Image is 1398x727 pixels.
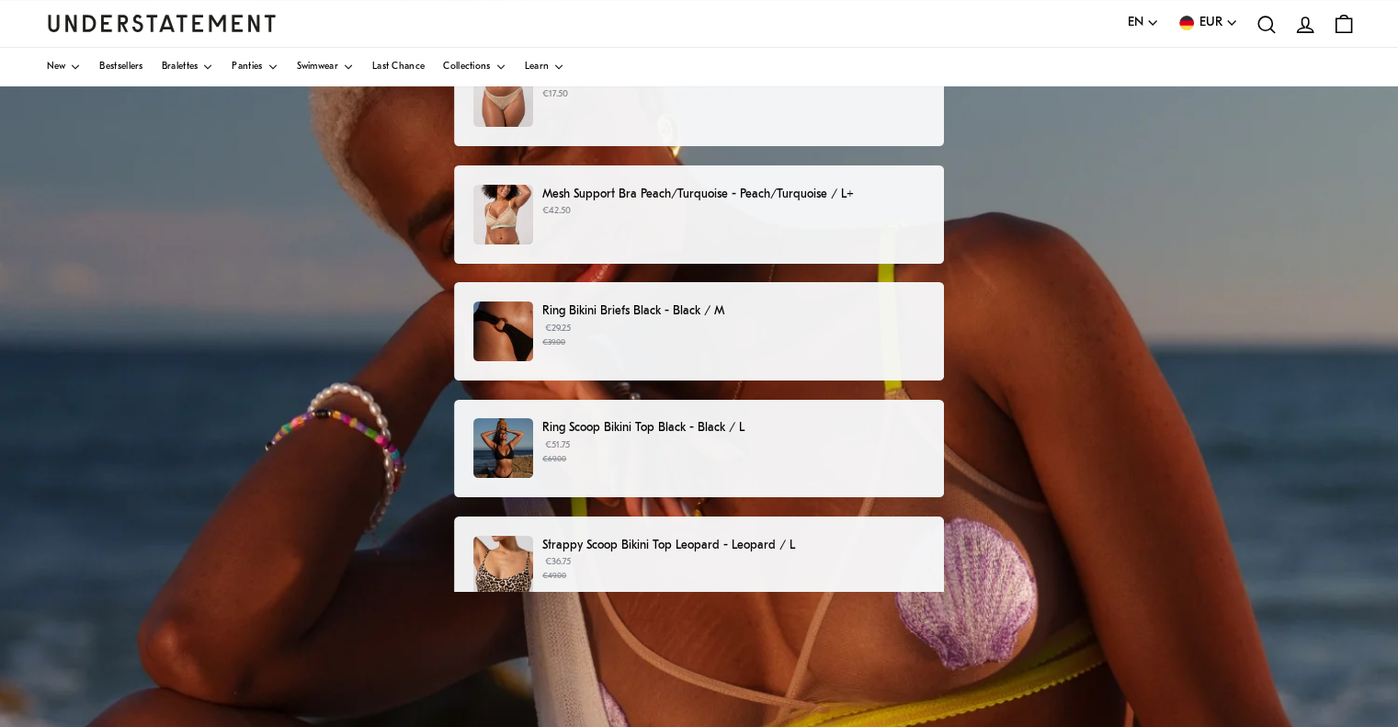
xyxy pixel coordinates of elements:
span: EN [1128,13,1143,33]
span: Panties [232,62,262,72]
p: €17.50 [542,87,925,102]
span: Bestsellers [99,62,142,72]
span: Bralettes [162,62,199,72]
img: 244_3c7aa953-ae78-427d-abb2-5ac94b2a245f.jpg [473,418,533,478]
button: EUR [1177,13,1238,33]
a: Last Chance [372,48,425,86]
a: Understatement Homepage [47,15,277,31]
strike: €69.00 [542,455,566,463]
span: Learn [525,62,550,72]
a: Collections [443,48,506,86]
img: 165_771e0111-dd97-4c6a-a70b-715c004082d2.jpg [473,67,533,127]
a: Learn [525,48,565,86]
button: EN [1128,13,1159,33]
p: €36.75 [542,555,925,583]
p: €42.50 [542,204,925,219]
a: Bestsellers [99,48,142,86]
p: Mesh Support Bra Peach/Turquoise - Peach/Turquoise / L+ [542,185,925,204]
span: EUR [1199,13,1222,33]
a: Swimwear [297,48,354,86]
span: Last Chance [372,62,425,72]
a: Panties [232,48,278,86]
p: Ring Bikini Briefs Black - Black / M [542,301,925,321]
p: €51.75 [542,438,925,466]
img: 247_dcdade55-f5af-44d5-964d-240bfefb611d.jpg [473,301,533,361]
strike: €39.00 [542,338,565,346]
a: New [47,48,82,86]
span: New [47,62,66,72]
a: Bralettes [162,48,214,86]
span: Swimwear [297,62,338,72]
img: PEME-BRA-018_2aac6222-5fc0-408a-ad95-d004fa2092d7.jpg [473,185,533,244]
p: €29.25 [542,322,925,349]
p: Ring Scoop Bikini Top Black - Black / L [542,418,925,437]
img: LEPS-BRA-110-1.jpg [473,536,533,596]
strike: €49.00 [542,572,566,580]
p: Strappy Scoop Bikini Top Leopard - Leopard / L [542,536,925,555]
span: Collections [443,62,490,72]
